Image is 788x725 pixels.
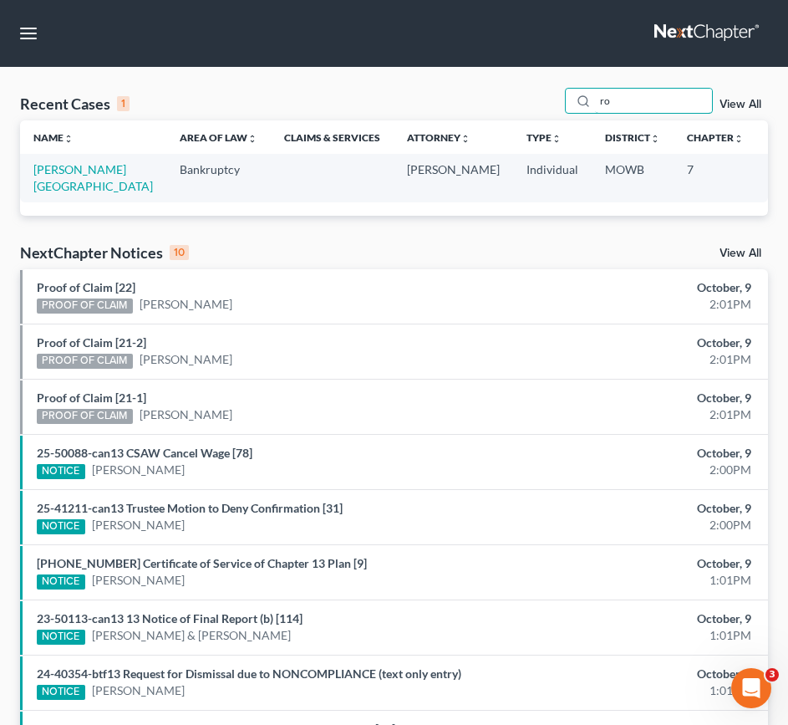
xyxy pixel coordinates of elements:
[731,668,771,708] iframe: Intercom live chat
[37,519,85,534] div: NOTICE
[37,574,85,590] div: NOTICE
[524,296,751,313] div: 2:01PM
[526,131,562,144] a: Typeunfold_more
[37,446,252,460] a: 25-50088-can13 CSAW Cancel Wage [78]
[33,131,74,144] a: Nameunfold_more
[170,245,189,260] div: 10
[37,501,343,515] a: 25-41211-can13 Trustee Motion to Deny Confirmation [31]
[524,390,751,406] div: October, 9
[37,409,133,424] div: PROOF OF CLAIM
[524,517,751,534] div: 2:00PM
[524,627,751,644] div: 1:01PM
[687,131,744,144] a: Chapterunfold_more
[524,682,751,699] div: 1:01PM
[524,279,751,296] div: October, 9
[524,406,751,423] div: 2:01PM
[524,555,751,572] div: October, 9
[524,462,751,478] div: 2:00PM
[37,335,146,350] a: Proof of Claim [21-2]
[92,462,185,478] a: [PERSON_NAME]
[37,354,133,369] div: PROOF OF CLAIM
[765,668,779,682] span: 3
[117,96,130,111] div: 1
[37,685,85,700] div: NOTICE
[92,627,291,644] a: [PERSON_NAME] & [PERSON_NAME]
[407,131,470,144] a: Attorneyunfold_more
[552,134,562,144] i: unfold_more
[524,445,751,462] div: October, 9
[524,500,751,517] div: October, 9
[674,154,757,202] td: 7
[524,610,751,627] div: October, 9
[37,556,367,570] a: [PHONE_NUMBER] Certificate of Service of Chapter 13 Plan [9]
[166,154,271,202] td: Bankruptcy
[524,666,751,682] div: October, 9
[37,391,146,405] a: Proof of Claim [21-1]
[180,131,257,144] a: Area of Lawunfold_more
[394,154,513,202] td: [PERSON_NAME]
[37,299,133,314] div: PROOF OF CLAIM
[37,464,85,479] div: NOTICE
[92,517,185,534] a: [PERSON_NAME]
[92,682,185,699] a: [PERSON_NAME]
[20,94,130,114] div: Recent Cases
[524,334,751,351] div: October, 9
[33,162,153,193] a: [PERSON_NAME][GEOGRAPHIC_DATA]
[247,134,257,144] i: unfold_more
[650,134,660,144] i: unfold_more
[592,154,674,202] td: MOWB
[513,154,592,202] td: Individual
[64,134,74,144] i: unfold_more
[20,243,189,263] div: NextChapter Notices
[719,248,761,259] a: View All
[734,134,744,144] i: unfold_more
[37,611,302,625] a: 23-50113-can13 13 Notice of Final Report (b) [114]
[140,406,232,423] a: [PERSON_NAME]
[92,572,185,589] a: [PERSON_NAME]
[595,89,712,113] input: Search by name...
[37,630,85,645] div: NOTICE
[140,351,232,368] a: [PERSON_NAME]
[37,666,461,681] a: 24-40354-btf13 Request for Dismissal due to NONCOMPLIANCE (text only entry)
[460,134,470,144] i: unfold_more
[271,120,394,154] th: Claims & Services
[524,351,751,368] div: 2:01PM
[605,131,660,144] a: Districtunfold_more
[719,99,761,110] a: View All
[524,572,751,589] div: 1:01PM
[140,296,232,313] a: [PERSON_NAME]
[37,280,135,294] a: Proof of Claim [22]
